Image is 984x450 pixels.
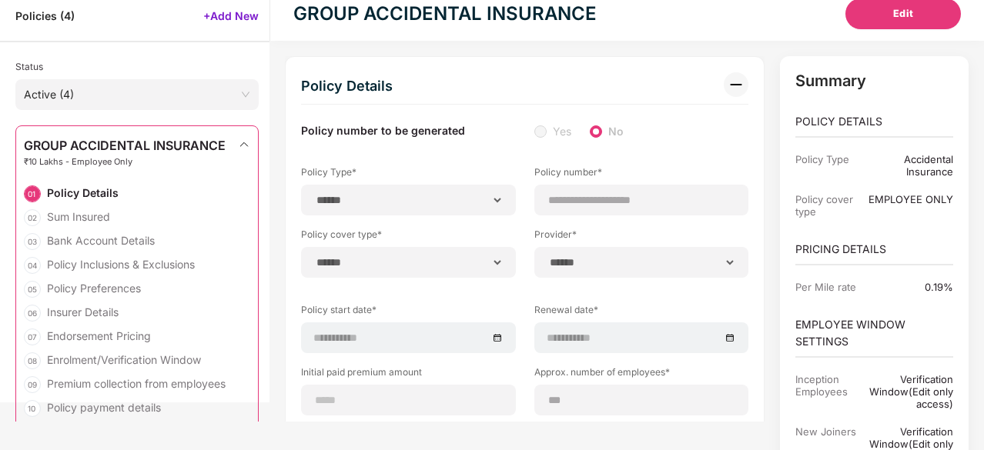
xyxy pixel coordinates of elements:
span: GROUP ACCIDENTAL INSURANCE [24,138,226,152]
div: Policy payment details [47,400,161,415]
div: Policy Details [301,72,393,100]
div: Endorsement Pricing [47,328,151,343]
label: Initial paid premium amount [301,365,516,385]
div: 10 [24,400,41,417]
div: Sum Insured [47,209,110,224]
label: Approx. number of employees* [534,365,749,385]
div: 08 [24,352,41,369]
div: 07 [24,328,41,345]
div: 02 [24,209,41,226]
div: Policy Preferences [47,281,141,295]
div: 04 [24,257,41,274]
div: 05 [24,281,41,298]
div: 06 [24,305,41,322]
span: ₹10 Lakhs - Employee Only [24,157,226,167]
span: Edit [893,6,914,22]
span: No [602,123,630,140]
p: PRICING DETAILS [795,241,953,258]
label: Provider* [534,228,749,247]
label: Policy number to be generated [301,123,465,140]
div: Insurer Details [47,305,119,319]
span: +Add New [203,8,259,23]
div: 09 [24,376,41,393]
p: POLICY DETAILS [795,113,953,130]
div: Inception Employees [795,373,861,410]
span: Status [15,61,43,72]
div: Accidental Insurance [862,153,953,178]
div: Enrolment/Verification Window [47,352,201,367]
div: Policy Type [795,153,861,178]
div: 0.19% [862,281,953,293]
span: Active (4) [24,83,250,106]
p: EMPLOYEE WINDOW SETTINGS [795,316,953,350]
div: Premium collection from employees [47,376,226,391]
div: 03 [24,233,41,250]
label: Policy cover type* [301,228,516,247]
div: Verification Window(Edit only access) [862,373,953,410]
img: svg+xml;base64,PHN2ZyBpZD0iRHJvcGRvd24tMzJ4MzIiIHhtbG5zPSJodHRwOi8vd3d3LnczLm9yZy8yMDAwL3N2ZyIgd2... [238,138,250,151]
label: Policy number* [534,165,749,185]
label: Policy Type* [301,165,516,185]
div: Policy cover type [795,193,861,218]
div: Bank Account Details [47,233,155,248]
label: Renewal date* [534,303,749,322]
img: svg+xml;base64,PHN2ZyB3aWR0aD0iMzIiIGhlaWdodD0iMzIiIHZpZXdCb3g9IjAgMCAzMiAzMiIgZmlsbD0ibm9uZSIgeG... [724,72,748,97]
div: Policy Inclusions & Exclusions [47,257,195,272]
div: EMPLOYEE ONLY [862,193,953,205]
span: Policies ( 4 ) [15,8,75,23]
div: Policy Details [47,185,119,200]
span: Yes [547,123,577,140]
label: Policy start date* [301,303,516,322]
div: 01 [24,185,41,202]
p: Summary [795,72,953,90]
div: Per Mile rate [795,281,861,293]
